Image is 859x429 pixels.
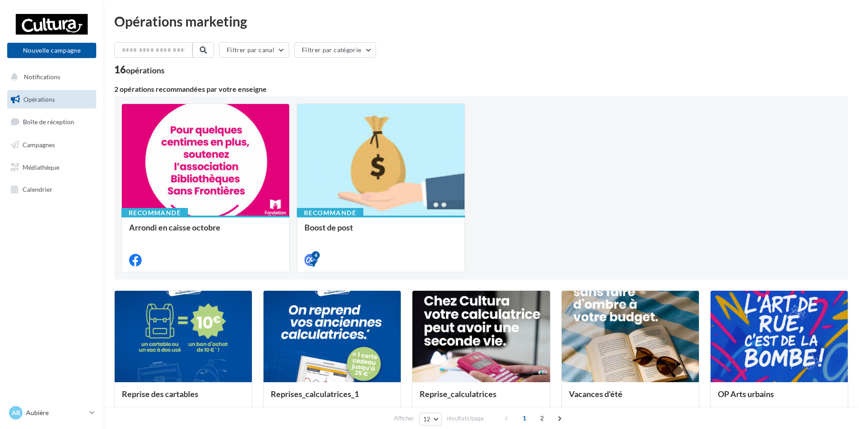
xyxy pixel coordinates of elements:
[5,68,94,86] button: Notifications
[121,208,188,218] div: Recommandé
[294,42,376,58] button: Filtrer par catégorie
[122,389,245,407] div: Reprise des cartables
[219,42,289,58] button: Filtrer par canal
[718,389,841,407] div: OP Arts urbains
[23,95,55,103] span: Opérations
[5,90,98,109] a: Opérations
[22,163,59,171] span: Médiathèque
[569,389,692,407] div: Vacances d'été
[419,413,442,425] button: 12
[304,223,457,241] div: Boost de post
[24,73,60,81] span: Notifications
[5,158,98,177] a: Médiathèque
[22,141,55,149] span: Campagnes
[394,414,414,423] span: Afficher
[5,112,98,131] a: Boîte de réception
[447,414,484,423] span: résultats/page
[297,208,363,218] div: Recommandé
[26,408,86,417] p: Aubière
[312,251,320,259] div: 4
[517,411,532,425] span: 1
[114,86,848,93] div: 2 opérations recommandées par votre enseigne
[5,135,98,154] a: Campagnes
[23,118,74,126] span: Boîte de réception
[22,185,53,193] span: Calendrier
[271,389,394,407] div: Reprises_calculatrices_1
[423,415,431,423] span: 12
[114,65,165,75] div: 16
[5,180,98,199] a: Calendrier
[129,223,282,241] div: Arrondi en caisse octobre
[7,43,96,58] button: Nouvelle campagne
[114,14,848,28] div: Opérations marketing
[420,389,542,407] div: Reprise_calculatrices
[7,404,96,421] a: Ar Aubière
[126,66,165,74] div: opérations
[12,408,20,417] span: Ar
[535,411,549,425] span: 2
